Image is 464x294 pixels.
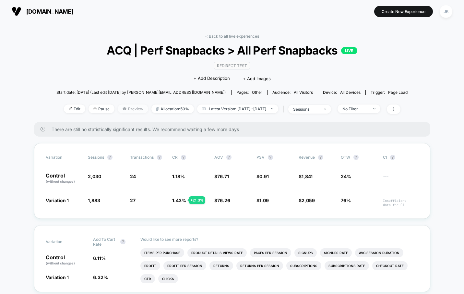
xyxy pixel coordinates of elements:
span: CI [383,155,419,160]
span: Start date: [DATE] (Last edit [DATE] by [PERSON_NAME][EMAIL_ADDRESS][DOMAIN_NAME]) [56,90,226,95]
p: Would like to see more reports? [140,237,419,242]
button: ? [353,155,359,160]
p: LIVE [341,47,357,54]
span: 24% [341,174,351,179]
span: (without changes) [46,179,75,183]
button: ? [107,155,113,160]
li: Subscriptions [286,261,321,270]
li: Subscriptions Rate [325,261,369,270]
p: Control [46,173,81,184]
span: + Add Images [243,76,271,81]
li: Pages Per Session [250,248,291,257]
img: end [271,108,273,109]
img: end [324,108,326,110]
img: Visually logo [12,6,21,16]
span: Insufficient data for CI [383,199,419,207]
span: 76% [341,198,351,203]
span: AOV [214,155,223,160]
span: 1.18 % [172,174,185,179]
span: 1.43 % [172,198,186,203]
button: Create New Experience [374,6,433,17]
button: ? [181,155,186,160]
button: ? [226,155,232,160]
button: ? [268,155,273,160]
button: ? [157,155,162,160]
li: Returns Per Session [236,261,283,270]
span: There are still no statistically significant results. We recommend waiting a few more days [52,127,417,132]
span: $ [214,198,230,203]
div: Trigger: [371,90,408,95]
span: Add To Cart Rate [93,237,117,247]
span: 24 [130,174,136,179]
li: Product Details Views Rate [187,248,247,257]
img: edit [69,107,72,110]
span: --- [383,175,419,184]
span: other [252,90,262,95]
span: 1.09 [259,198,269,203]
div: sessions [293,107,319,112]
button: [DOMAIN_NAME] [10,6,75,17]
span: Sessions [88,155,104,160]
span: 76.71 [217,174,229,179]
span: 2,059 [302,198,315,203]
button: ? [318,155,323,160]
span: Variation [46,155,81,160]
img: end [373,108,375,109]
span: (without changes) [46,261,75,265]
span: Variation [46,237,81,247]
span: OTW [341,155,376,160]
span: Latest Version: [DATE] - [DATE] [197,104,278,113]
span: 1,841 [302,174,313,179]
span: Redirect Test [214,62,250,69]
p: Control [46,255,87,266]
span: 76.26 [217,198,230,203]
span: 1,883 [88,198,100,203]
li: Checkout Rate [372,261,408,270]
img: rebalance [156,107,159,111]
span: Edit [64,104,85,113]
span: CR [172,155,178,160]
li: Profit [140,261,160,270]
span: $ [214,174,229,179]
span: ACQ | Perf Snapbacks > All Perf Snapbacks [74,43,390,57]
span: Variation 1 [46,198,69,203]
div: JK [440,5,452,18]
button: ? [390,155,395,160]
button: JK [438,5,454,18]
li: Signups [294,248,317,257]
span: Revenue [299,155,315,160]
span: PSV [256,155,265,160]
li: Returns [209,261,233,270]
img: calendar [202,107,206,110]
span: [DOMAIN_NAME] [26,8,73,15]
span: $ [299,174,313,179]
span: $ [256,174,269,179]
li: Clicks [158,274,178,283]
div: Audience: [272,90,313,95]
li: Avg Session Duration [355,248,403,257]
span: All Visitors [294,90,313,95]
span: $ [299,198,315,203]
a: < Back to all live experiences [205,34,259,39]
span: Pause [89,104,114,113]
li: Signups Rate [320,248,352,257]
span: all devices [340,90,361,95]
span: Page Load [388,90,408,95]
span: Variation 1 [46,275,69,280]
button: ? [120,239,125,244]
span: Preview [118,104,148,113]
span: $ [256,198,269,203]
span: 0.91 [259,174,269,179]
div: No Filter [342,106,368,111]
span: Transactions [130,155,154,160]
span: Allocation: 50% [151,104,194,113]
span: 27 [130,198,136,203]
li: Items Per Purchase [140,248,184,257]
div: + 21.3 % [189,196,205,204]
span: + Add Description [194,75,230,82]
li: Profit Per Session [163,261,206,270]
li: Ctr [140,274,155,283]
span: 2,030 [88,174,101,179]
span: | [281,104,288,114]
span: 6.11 % [93,255,106,261]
